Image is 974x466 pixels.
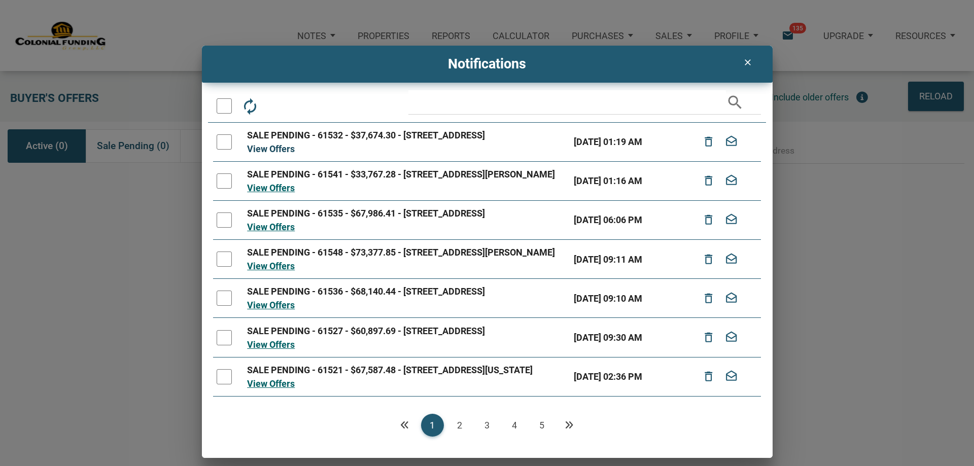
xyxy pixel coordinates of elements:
[241,97,259,115] i: autorenew
[697,287,720,310] button: delete_outline
[702,366,715,388] i: delete_outline
[247,167,567,181] div: SALE PENDING - 61541 - $33,767.28 - [STREET_ADDRESS][PERSON_NAME]
[247,128,567,142] div: SALE PENDING - 61532 - $37,674.30 - [STREET_ADDRESS]
[697,208,720,231] button: delete_outline
[720,208,743,231] button: drafts
[697,326,720,349] button: delete_outline
[570,396,679,435] td: [DATE] 11:29 AM
[720,365,743,388] button: drafts
[720,248,743,271] button: drafts
[236,90,264,118] button: autorenew
[726,90,744,115] i: search
[247,300,295,310] a: View Offers
[531,414,553,437] a: 5
[702,288,715,310] i: delete_outline
[247,363,567,377] div: SALE PENDING - 61521 - $67,587.48 - [STREET_ADDRESS][US_STATE]
[247,378,295,389] a: View Offers
[702,327,715,349] i: delete_outline
[732,51,763,74] button: clear
[725,327,738,349] i: drafts
[247,144,295,154] a: View Offers
[210,54,765,75] h4: Notifications
[247,339,295,350] a: View Offers
[725,366,738,388] i: drafts
[725,209,738,231] i: drafts
[448,414,471,437] a: 2
[558,414,581,437] a: Next
[720,169,743,192] button: drafts
[742,57,754,67] i: clear
[247,222,295,232] a: View Offers
[247,206,567,220] div: SALE PENDING - 61535 - $67,986.41 - [STREET_ADDRESS]
[394,414,416,437] a: Previous
[702,170,715,192] i: delete_outline
[570,318,679,357] td: [DATE] 09:30 AM
[697,130,720,153] button: delete_outline
[725,288,738,310] i: drafts
[476,414,499,437] a: 3
[720,130,743,153] button: drafts
[247,261,295,271] a: View Offers
[725,170,738,192] i: drafts
[697,365,720,388] button: delete_outline
[247,245,567,259] div: SALE PENDING - 61548 - $73,377.85 - [STREET_ADDRESS][PERSON_NAME]
[720,326,743,349] button: drafts
[697,248,720,271] button: delete_outline
[570,123,679,162] td: [DATE] 01:19 AM
[503,414,526,437] a: 4
[247,183,295,193] a: View Offers
[570,200,679,239] td: [DATE] 06:06 PM
[702,131,715,153] i: delete_outline
[247,284,567,298] div: SALE PENDING - 61536 - $68,140.44 - [STREET_ADDRESS]
[570,161,679,200] td: [DATE] 01:16 AM
[720,287,743,310] button: drafts
[702,209,715,231] i: delete_outline
[725,131,738,153] i: drafts
[702,248,715,270] i: delete_outline
[570,279,679,318] td: [DATE] 09:10 AM
[725,248,738,270] i: drafts
[570,357,679,396] td: [DATE] 02:36 PM
[247,324,567,338] div: SALE PENDING - 61527 - $60,897.69 - [STREET_ADDRESS]
[421,414,444,437] a: 1
[570,240,679,279] td: [DATE] 09:11 AM
[697,169,720,192] button: delete_outline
